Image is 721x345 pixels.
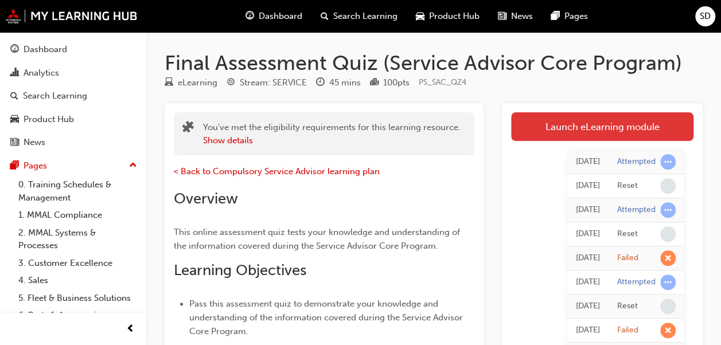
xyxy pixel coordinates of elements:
[5,109,142,130] a: Product Hub
[695,6,715,26] button: SD
[5,155,142,177] button: Pages
[203,134,253,147] button: Show details
[14,224,142,254] a: 2. MMAL Systems & Processes
[617,301,638,312] div: Reset
[511,10,533,23] span: News
[182,122,194,135] span: puzzle-icon
[617,253,638,264] div: Failed
[311,5,407,28] a: search-iconSearch Learning
[370,78,379,88] span: podium-icon
[660,154,676,170] span: learningRecordVerb_ATTEMPT-icon
[24,113,74,126] div: Product Hub
[564,10,588,23] span: Pages
[617,205,656,215] div: Attempted
[316,78,325,88] span: clock-icon
[165,76,217,90] div: Type
[660,299,676,314] span: learningRecordVerb_NONE-icon
[489,5,542,28] a: news-iconNews
[660,226,676,242] span: learningRecordVerb_NONE-icon
[245,9,254,23] span: guage-icon
[617,325,638,336] div: Failed
[542,5,597,28] a: pages-iconPages
[14,289,142,307] a: 5. Fleet & Business Solutions
[576,203,600,217] div: Thu Sep 18 2025 08:53:24 GMT+1000 (Australian Eastern Standard Time)
[576,276,600,289] div: Thu Sep 18 2025 07:38:23 GMT+1000 (Australian Eastern Standard Time)
[511,112,693,141] a: Launch eLearning module
[10,161,19,171] span: pages-icon
[419,77,466,87] span: Learning resource code
[23,89,87,103] div: Search Learning
[259,10,302,23] span: Dashboard
[5,39,142,60] a: Dashboard
[174,190,238,207] span: Overview
[165,78,173,88] span: learningResourceType_ELEARNING-icon
[383,76,410,89] div: 100 pts
[24,66,59,80] div: Analytics
[576,252,600,265] div: Thu Sep 18 2025 08:49:50 GMT+1000 (Australian Eastern Standard Time)
[617,181,638,191] div: Reset
[660,178,676,194] span: learningRecordVerb_NONE-icon
[576,155,600,168] div: Thu Sep 18 2025 08:54:55 GMT+1000 (Australian Eastern Standard Time)
[617,277,656,288] div: Attempted
[203,121,461,147] div: You've met the eligibility requirements for this learning resource.
[178,76,217,89] div: eLearning
[660,275,676,290] span: learningRecordVerb_ATTEMPT-icon
[617,229,638,240] div: Reset
[660,323,676,338] span: learningRecordVerb_FAIL-icon
[576,228,600,241] div: Thu Sep 18 2025 08:53:22 GMT+1000 (Australian Eastern Standard Time)
[174,227,462,251] span: This online assessment quiz tests your knowledge and understanding of the information covered dur...
[236,5,311,28] a: guage-iconDashboard
[227,78,235,88] span: target-icon
[24,159,47,172] div: Pages
[316,76,361,90] div: Duration
[10,68,19,79] span: chart-icon
[5,62,142,84] a: Analytics
[416,9,424,23] span: car-icon
[14,307,142,324] a: 6. Parts & Accessories
[10,138,19,148] span: news-icon
[321,9,329,23] span: search-icon
[329,76,361,89] div: 45 mins
[660,202,676,218] span: learningRecordVerb_ATTEMPT-icon
[6,9,138,23] img: mmal
[498,9,506,23] span: news-icon
[407,5,489,28] a: car-iconProduct Hub
[14,176,142,206] a: 0. Training Schedules & Management
[14,206,142,224] a: 1. MMAL Compliance
[551,9,560,23] span: pages-icon
[10,115,19,125] span: car-icon
[126,322,135,336] span: prev-icon
[333,10,397,23] span: Search Learning
[576,324,600,337] div: Tue Sep 02 2025 08:59:16 GMT+1000 (Australian Eastern Standard Time)
[660,250,676,266] span: learningRecordVerb_FAIL-icon
[5,132,142,153] a: News
[5,85,142,107] a: Search Learning
[370,76,410,90] div: Points
[129,158,137,173] span: up-icon
[700,10,711,23] span: SD
[429,10,480,23] span: Product Hub
[24,43,67,56] div: Dashboard
[174,166,380,177] a: < Back to Compulsory Service Advisor learning plan
[14,272,142,289] a: 4. Sales
[227,76,307,90] div: Stream
[10,45,19,55] span: guage-icon
[617,156,656,167] div: Attempted
[10,91,18,101] span: search-icon
[576,179,600,193] div: Thu Sep 18 2025 08:54:53 GMT+1000 (Australian Eastern Standard Time)
[174,261,306,279] span: Learning Objectives
[165,50,703,76] h1: Final Assessment Quiz (Service Advisor Core Program)
[24,136,45,149] div: News
[5,37,142,155] button: DashboardAnalyticsSearch LearningProduct HubNews
[189,299,465,336] span: Pass this assessment quiz to demonstrate your knowledge and understanding of the information cove...
[14,254,142,272] a: 3. Customer Excellence
[576,300,600,313] div: Thu Sep 18 2025 07:38:21 GMT+1000 (Australian Eastern Standard Time)
[240,76,307,89] div: Stream: SERVICE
